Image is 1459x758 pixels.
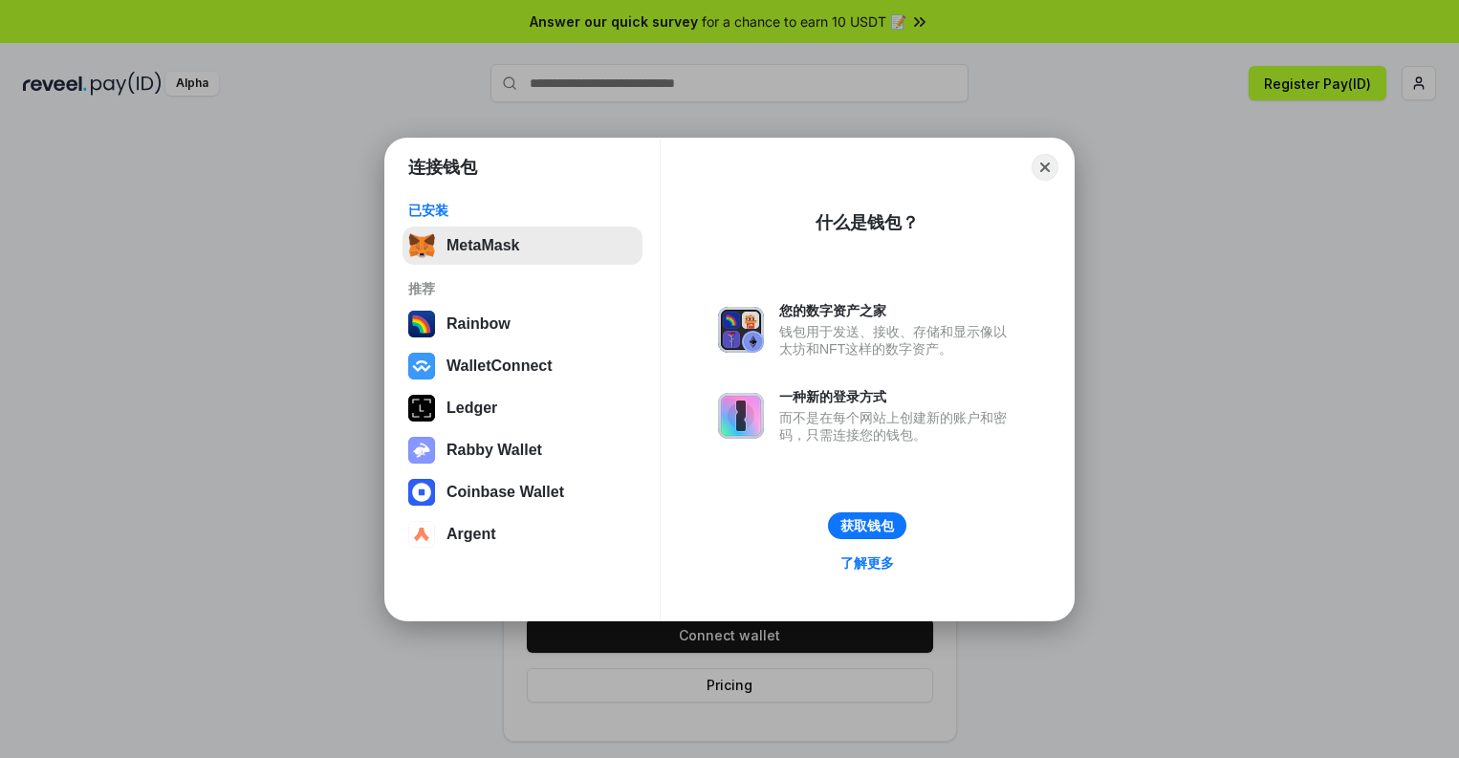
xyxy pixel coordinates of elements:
button: WalletConnect [403,347,642,385]
div: 已安装 [408,202,637,219]
div: Argent [446,526,496,543]
div: 您的数字资产之家 [779,302,1016,319]
div: 推荐 [408,280,637,297]
img: svg+xml,%3Csvg%20xmlns%3D%22http%3A%2F%2Fwww.w3.org%2F2000%2Fsvg%22%20fill%3D%22none%22%20viewBox... [718,307,764,353]
button: Close [1032,154,1058,181]
button: Argent [403,515,642,553]
img: svg+xml,%3Csvg%20xmlns%3D%22http%3A%2F%2Fwww.w3.org%2F2000%2Fsvg%22%20fill%3D%22none%22%20viewBox... [718,393,764,439]
button: Coinbase Wallet [403,473,642,511]
div: 获取钱包 [840,517,894,534]
div: MetaMask [446,237,519,254]
button: Rainbow [403,305,642,343]
div: 了解更多 [840,554,894,572]
button: MetaMask [403,227,642,265]
button: 获取钱包 [828,512,906,539]
h1: 连接钱包 [408,156,477,179]
img: svg+xml,%3Csvg%20fill%3D%22none%22%20height%3D%2233%22%20viewBox%3D%220%200%2035%2033%22%20width%... [408,232,435,259]
img: svg+xml,%3Csvg%20width%3D%2228%22%20height%3D%2228%22%20viewBox%3D%220%200%2028%2028%22%20fill%3D... [408,353,435,379]
img: svg+xml,%3Csvg%20width%3D%2228%22%20height%3D%2228%22%20viewBox%3D%220%200%2028%2028%22%20fill%3D... [408,479,435,506]
div: Rainbow [446,315,511,333]
div: 而不是在每个网站上创建新的账户和密码，只需连接您的钱包。 [779,409,1016,444]
img: svg+xml,%3Csvg%20xmlns%3D%22http%3A%2F%2Fwww.w3.org%2F2000%2Fsvg%22%20width%3D%2228%22%20height%3... [408,395,435,422]
div: Rabby Wallet [446,442,542,459]
img: svg+xml,%3Csvg%20width%3D%2228%22%20height%3D%2228%22%20viewBox%3D%220%200%2028%2028%22%20fill%3D... [408,521,435,548]
div: Coinbase Wallet [446,484,564,501]
img: svg+xml,%3Csvg%20width%3D%22120%22%20height%3D%22120%22%20viewBox%3D%220%200%20120%20120%22%20fil... [408,311,435,337]
img: svg+xml,%3Csvg%20xmlns%3D%22http%3A%2F%2Fwww.w3.org%2F2000%2Fsvg%22%20fill%3D%22none%22%20viewBox... [408,437,435,464]
div: 什么是钱包？ [816,211,919,234]
div: Ledger [446,400,497,417]
a: 了解更多 [829,551,905,575]
button: Rabby Wallet [403,431,642,469]
div: 一种新的登录方式 [779,388,1016,405]
button: Ledger [403,389,642,427]
div: 钱包用于发送、接收、存储和显示像以太坊和NFT这样的数字资产。 [779,323,1016,357]
div: WalletConnect [446,357,553,375]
